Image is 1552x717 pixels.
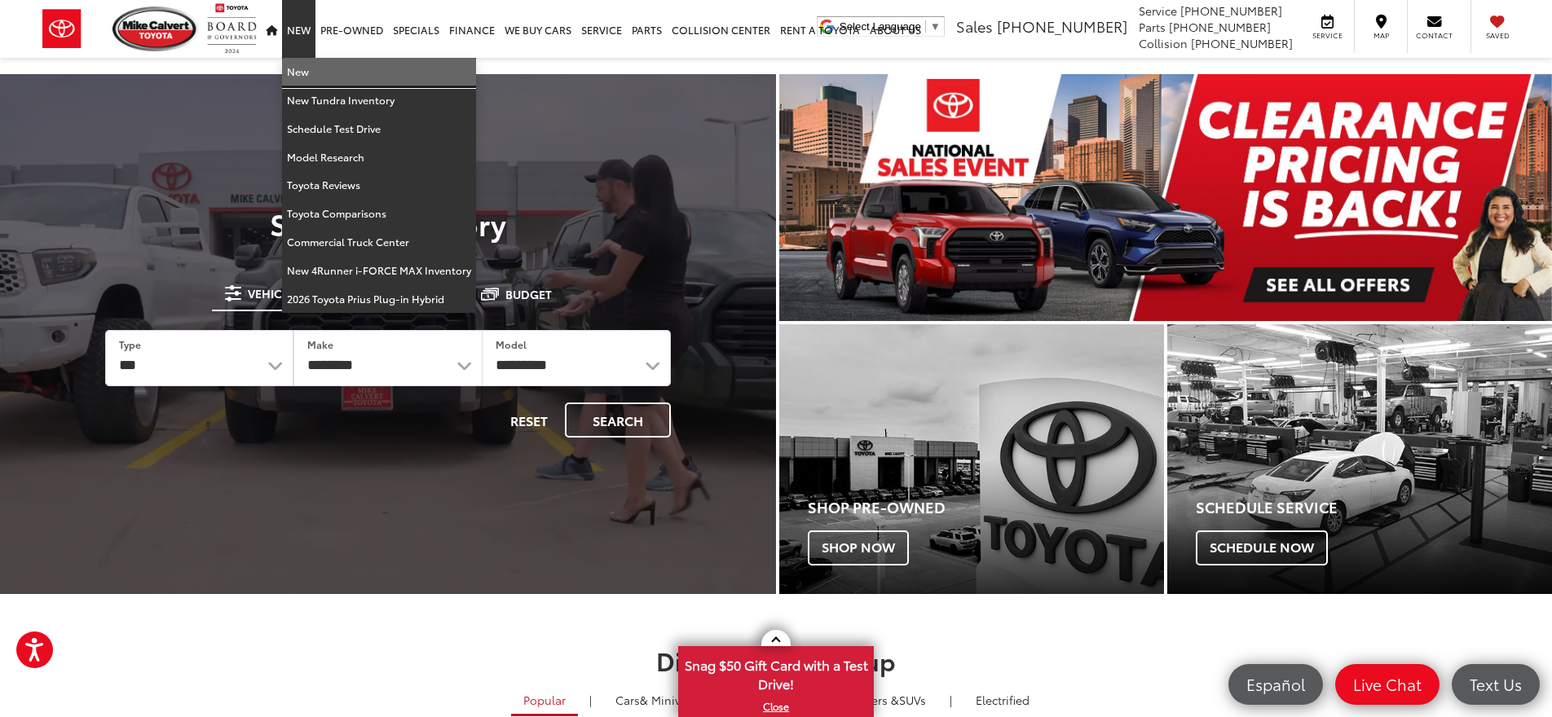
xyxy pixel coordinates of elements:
h3: Search Inventory [68,207,708,240]
a: New 4Runner i-FORCE MAX Inventory [282,257,476,285]
span: Budget [505,288,552,300]
a: Cars [603,686,707,714]
section: Carousel section with vehicle pictures - may contain disclaimers. [779,74,1552,321]
span: Shop Now [808,530,909,565]
span: Español [1238,674,1313,694]
a: Electrified [963,686,1042,714]
span: Schedule Now [1196,530,1328,565]
span: & Minivan [640,692,694,708]
span: Parts [1139,19,1166,35]
span: Sales [956,15,993,37]
span: [PHONE_NUMBER] [997,15,1127,37]
h4: Shop Pre-Owned [808,499,1164,516]
span: Vehicle [248,288,294,299]
a: Schedule Test Drive [282,115,476,143]
img: Mike Calvert Toyota [112,7,199,51]
a: SUVs [815,686,938,714]
div: carousel slide number 1 of 1 [779,74,1552,321]
span: Collision [1139,35,1188,51]
a: Model Research [282,143,476,172]
label: Model [496,337,527,351]
a: Live Chat [1335,664,1440,705]
h2: Discover Our Lineup [201,647,1351,674]
a: Commercial Truck Center [282,228,476,257]
span: Map [1363,30,1399,41]
span: Contact [1416,30,1453,41]
span: Service [1309,30,1346,41]
a: Text Us [1452,664,1540,705]
span: [PHONE_NUMBER] [1169,19,1271,35]
span: Snag $50 Gift Card with a Test Drive! [680,648,872,697]
a: Toyota Comparisons [282,200,476,228]
a: Shop Pre-Owned Shop Now [779,324,1164,593]
label: Make [307,337,333,351]
label: Type [119,337,141,351]
span: [PHONE_NUMBER] [1180,2,1282,19]
span: Live Chat [1345,674,1430,694]
button: Reset [496,402,562,438]
a: Español [1228,664,1323,705]
span: [PHONE_NUMBER] [1191,35,1293,51]
div: Toyota [779,324,1164,593]
li: | [946,692,956,708]
button: Search [565,402,671,438]
div: Toyota [1167,324,1552,593]
a: Popular [511,686,578,716]
li: | [585,692,596,708]
span: Service [1139,2,1177,19]
a: New Tundra Inventory [282,86,476,115]
img: Clearance Pricing Is Back [779,74,1552,321]
a: New [282,58,476,86]
span: ▼ [930,20,941,33]
h4: Schedule Service [1196,499,1552,516]
a: Schedule Service Schedule Now [1167,324,1552,593]
span: Text Us [1462,674,1530,694]
a: 2026 Toyota Prius Plug-in Hybrid [282,285,476,313]
span: Saved [1479,30,1515,41]
a: Toyota Reviews [282,171,476,200]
